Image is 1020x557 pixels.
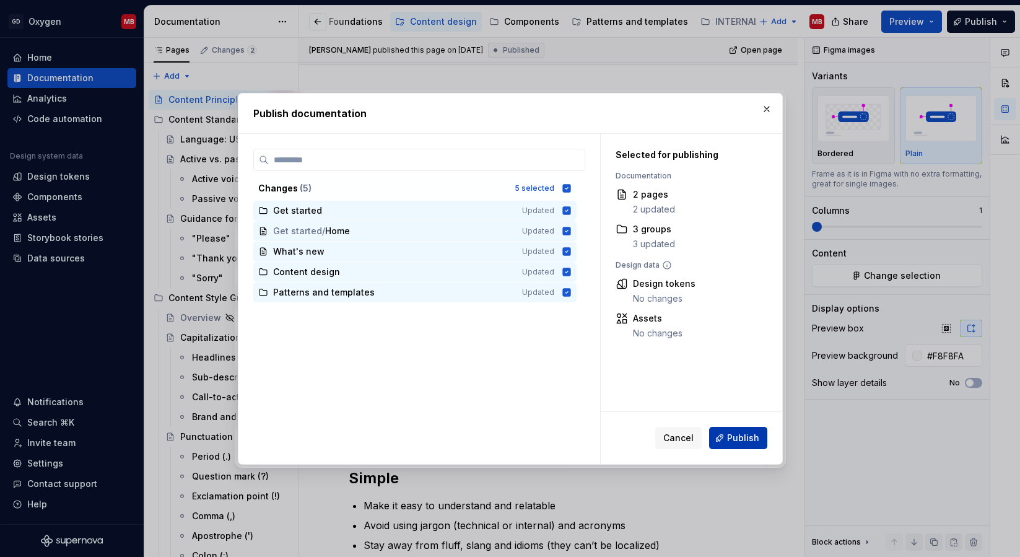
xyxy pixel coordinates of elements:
h2: Publish documentation [253,106,767,121]
span: Content design [273,266,340,278]
div: Design tokens [633,278,695,290]
div: Documentation [616,171,761,181]
div: 3 updated [633,238,675,250]
span: Updated [522,267,554,277]
div: 3 groups [633,223,675,235]
div: Design data [616,260,761,270]
div: Changes [258,182,507,195]
span: Updated [522,206,554,216]
div: 2 pages [633,188,675,201]
span: Get started [273,225,322,237]
span: What's new [273,245,325,258]
span: Patterns and templates [273,286,375,299]
span: Home [325,225,350,237]
div: Selected for publishing [616,149,761,161]
span: Updated [522,247,554,257]
button: Cancel [655,427,702,449]
button: Publish [709,427,767,449]
span: Publish [727,432,759,444]
div: No changes [633,292,695,305]
div: Assets [633,312,682,325]
div: 2 updated [633,203,675,216]
span: / [322,225,325,237]
span: ( 5 ) [300,183,312,193]
div: 5 selected [515,183,554,193]
div: No changes [633,327,682,340]
span: Get started [273,204,322,217]
span: Updated [522,226,554,236]
span: Updated [522,287,554,297]
span: Cancel [663,432,694,444]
